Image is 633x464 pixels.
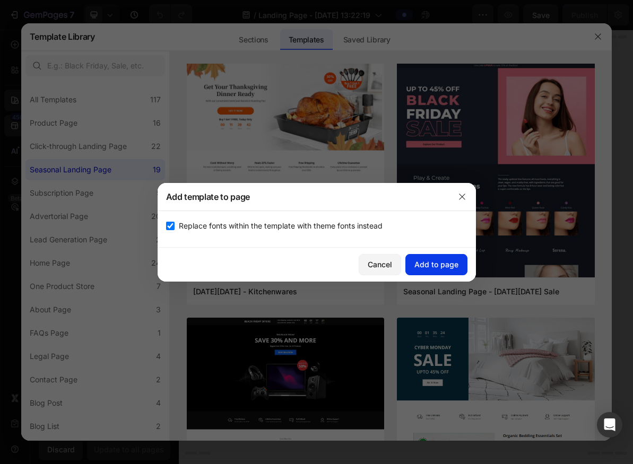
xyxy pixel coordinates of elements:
[166,190,250,203] h3: Add template to page
[247,388,390,396] div: Start with Generating from URL or image
[405,254,467,275] button: Add to page
[359,254,401,275] button: Cancel
[414,259,458,270] div: Add to page
[241,328,314,349] button: Add sections
[320,328,395,349] button: Add elements
[179,220,383,232] span: Replace fonts within the template with theme fonts instead
[254,307,383,320] div: Start with Sections from sidebar
[368,259,392,270] div: Cancel
[597,412,622,437] div: Open Intercom Messenger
